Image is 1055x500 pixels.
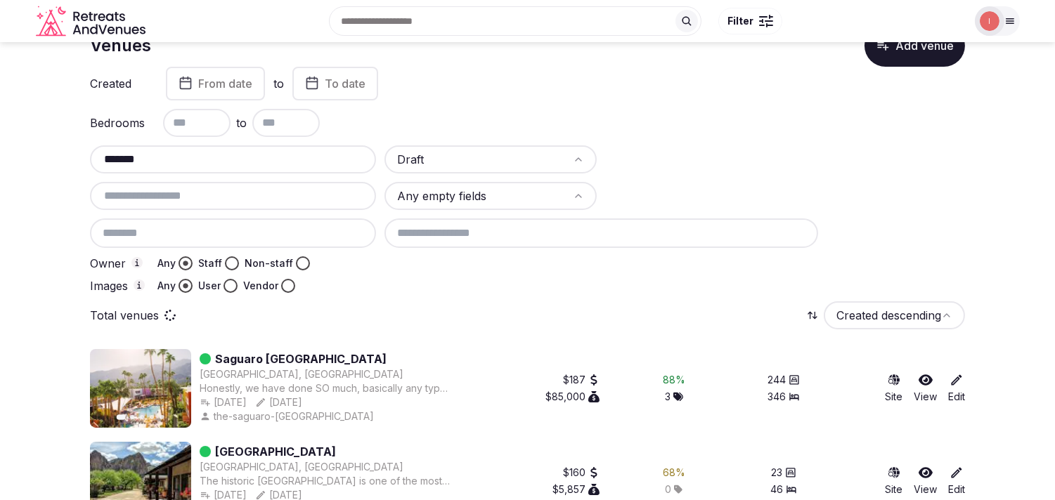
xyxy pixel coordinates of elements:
[563,466,600,480] button: $160
[768,390,786,404] span: 346
[198,77,252,91] span: From date
[885,466,902,496] a: Site
[157,256,176,270] label: Any
[90,349,191,428] img: Featured image for Saguaro Palm Springs
[273,76,284,91] label: to
[770,482,783,496] span: 46
[198,279,221,293] label: User
[200,381,453,395] div: Honestly, we have done SO much, basically any type of social, corporate, incentive travel, weddin...
[130,415,134,419] button: Go to slide 2
[215,350,387,367] a: Saguaro [GEOGRAPHIC_DATA]
[727,14,753,28] span: Filter
[545,390,600,404] button: $85,000
[243,279,278,293] label: Vendor
[160,415,164,419] button: Go to slide 5
[36,6,148,37] svg: Retreats and Venues company logo
[200,395,247,409] button: [DATE]
[90,117,146,129] label: Bedrooms
[140,415,144,419] button: Go to slide 3
[117,415,126,421] button: Go to slide 1
[36,6,148,37] a: Visit the homepage
[150,415,154,419] button: Go to slide 4
[90,308,159,323] p: Total venues
[768,373,786,387] span: 244
[200,409,377,423] button: the-saguaro-[GEOGRAPHIC_DATA]
[914,466,937,496] a: View
[236,114,247,131] span: to
[198,256,222,270] label: Staff
[200,460,403,474] button: [GEOGRAPHIC_DATA], [GEOGRAPHIC_DATA]
[200,367,403,381] button: [GEOGRAPHIC_DATA], [GEOGRAPHIC_DATA]
[663,373,685,387] div: 88 %
[200,474,453,488] div: The historic [GEOGRAPHIC_DATA] is one of the most scenic guest ranches in the Southwest and an [U...
[771,466,782,480] span: 23
[663,466,685,480] button: 68%
[245,256,293,270] label: Non-staff
[768,390,800,404] button: 346
[134,279,145,291] button: Images
[663,373,685,387] button: 88%
[215,443,336,460] a: [GEOGRAPHIC_DATA]
[768,373,800,387] button: 244
[771,466,796,480] button: 23
[770,482,797,496] button: 46
[166,67,265,100] button: From date
[255,395,302,409] button: [DATE]
[665,390,683,404] button: 3
[157,279,176,293] label: Any
[718,8,782,34] button: Filter
[292,67,378,100] button: To date
[552,482,600,496] button: $5,857
[90,257,146,270] label: Owner
[948,373,965,404] a: Edit
[885,373,902,404] a: Site
[90,279,146,292] label: Images
[665,482,671,496] span: 0
[663,466,685,480] div: 68 %
[131,257,143,268] button: Owner
[948,466,965,496] a: Edit
[914,373,937,404] a: View
[325,77,365,91] span: To date
[980,11,999,31] img: Irene Gonzales
[563,373,600,387] button: $187
[90,78,146,89] label: Created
